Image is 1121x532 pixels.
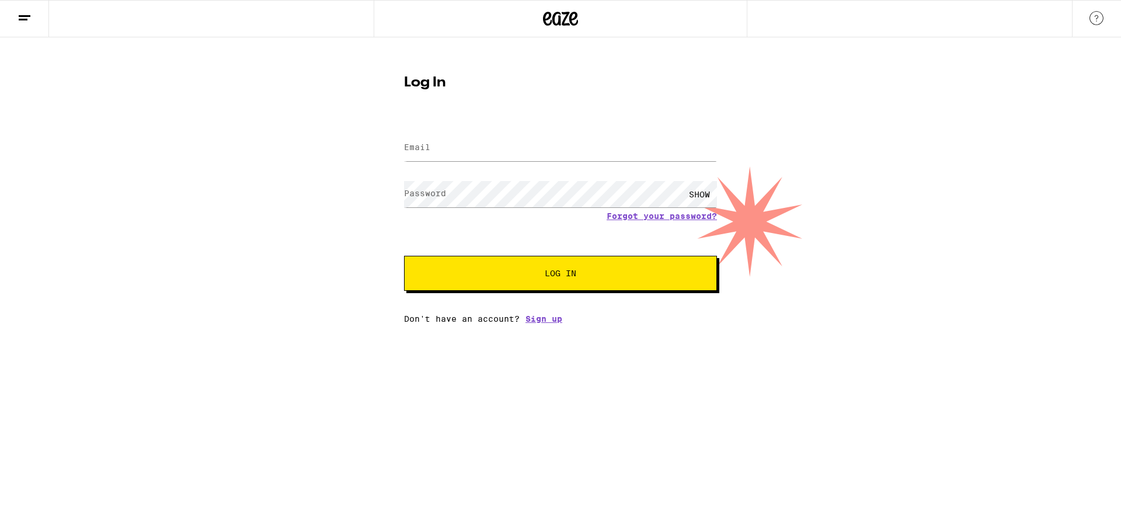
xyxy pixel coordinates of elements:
[404,314,717,324] div: Don't have an account?
[607,211,717,221] a: Forgot your password?
[404,76,717,90] h1: Log In
[404,135,717,161] input: Email
[404,189,446,198] label: Password
[682,181,717,207] div: SHOW
[404,256,717,291] button: Log In
[525,314,562,324] a: Sign up
[545,269,576,277] span: Log In
[404,142,430,152] label: Email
